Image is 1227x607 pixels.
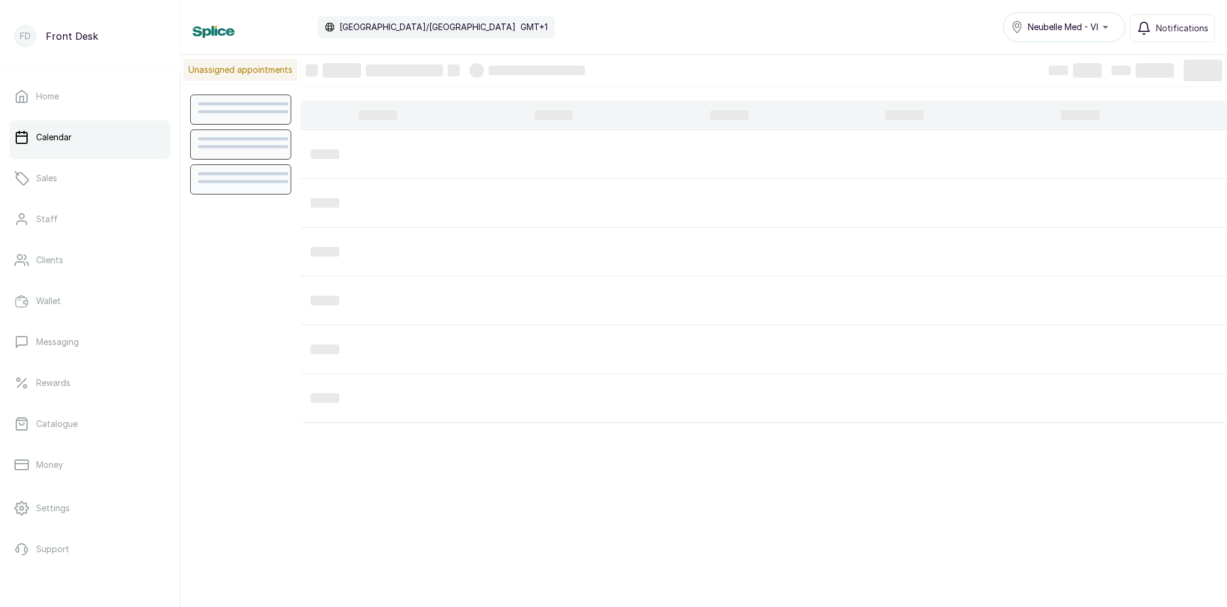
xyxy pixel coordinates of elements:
p: FD [20,30,31,42]
span: Notifications [1156,22,1208,34]
a: Money [10,448,170,482]
p: Rewards [36,377,70,389]
p: Calendar [36,131,72,143]
a: Home [10,79,170,113]
p: Clients [36,254,63,266]
p: Money [36,459,63,471]
p: GMT+1 [521,21,548,33]
p: Sales [36,172,57,184]
a: Calendar [10,120,170,154]
p: Catalogue [36,418,78,430]
p: Support [36,543,69,555]
a: Staff [10,202,170,236]
p: Front Desk [46,29,98,43]
a: Catalogue [10,407,170,441]
a: Settings [10,491,170,525]
p: Settings [36,502,70,514]
a: Sales [10,161,170,195]
p: Staff [36,213,58,225]
p: Home [36,90,59,102]
p: [GEOGRAPHIC_DATA]/[GEOGRAPHIC_DATA] [339,21,516,33]
a: Rewards [10,366,170,400]
p: Messaging [36,336,79,348]
button: Neubelle Med - VI [1003,12,1125,42]
p: Unassigned appointments [184,59,297,81]
a: Messaging [10,325,170,359]
a: Clients [10,243,170,277]
p: Wallet [36,295,61,307]
a: Wallet [10,284,170,318]
a: Support [10,532,170,566]
span: Neubelle Med - VI [1028,21,1098,33]
button: Notifications [1130,14,1215,42]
